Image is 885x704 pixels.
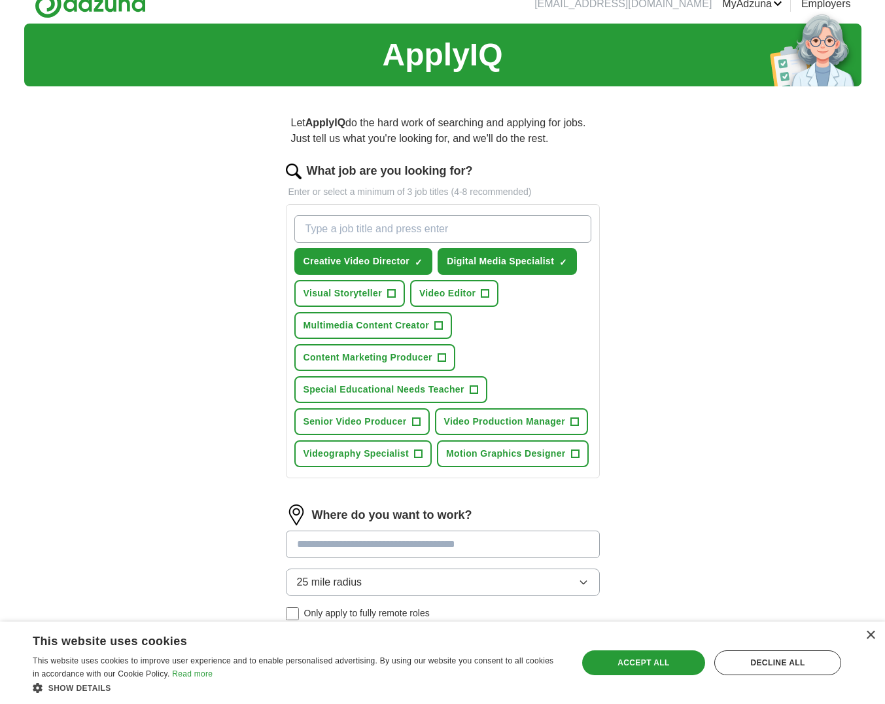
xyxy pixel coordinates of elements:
span: Visual Storyteller [304,287,382,300]
span: Digital Media Specialist [447,255,554,268]
span: ✓ [415,257,423,268]
span: ✓ [559,257,567,268]
span: Only apply to fully remote roles [304,607,430,620]
button: 25 mile radius [286,569,600,596]
button: Digital Media Specialist✓ [438,248,577,275]
p: Let do the hard work of searching and applying for jobs. Just tell us what you're looking for, an... [286,110,600,152]
img: location.png [286,504,307,525]
span: Video Editor [419,287,476,300]
span: Motion Graphics Designer [446,447,566,461]
button: Multimedia Content Creator [294,312,453,339]
h1: ApplyIQ [382,31,502,79]
button: Senior Video Producer [294,408,430,435]
div: This website uses cookies [33,629,529,649]
button: Content Marketing Producer [294,344,455,371]
div: Decline all [714,650,841,675]
button: Special Educational Needs Teacher [294,376,487,403]
button: Creative Video Director✓ [294,248,433,275]
span: Video Production Manager [444,415,566,429]
span: Multimedia Content Creator [304,319,430,332]
input: Type a job title and press enter [294,215,591,243]
span: 25 mile radius [297,574,362,590]
input: Only apply to fully remote roles [286,607,299,620]
label: Where do you want to work? [312,506,472,524]
div: Close [865,631,875,641]
button: Videography Specialist [294,440,432,467]
span: Creative Video Director [304,255,410,268]
span: This website uses cookies to improve user experience and to enable personalised advertising. By u... [33,656,553,678]
button: Motion Graphics Designer [437,440,589,467]
span: Senior Video Producer [304,415,407,429]
img: search.png [286,164,302,179]
button: Video Editor [410,280,498,307]
span: Videography Specialist [304,447,409,461]
span: Special Educational Needs Teacher [304,383,464,396]
span: Show details [48,684,111,693]
div: Accept all [582,650,705,675]
p: Enter or select a minimum of 3 job titles (4-8 recommended) [286,185,600,199]
label: What job are you looking for? [307,162,473,180]
div: Show details [33,681,561,694]
strong: ApplyIQ [305,117,345,128]
button: Visual Storyteller [294,280,405,307]
span: Content Marketing Producer [304,351,432,364]
button: Video Production Manager [435,408,589,435]
a: Read more, opens a new window [172,669,213,678]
